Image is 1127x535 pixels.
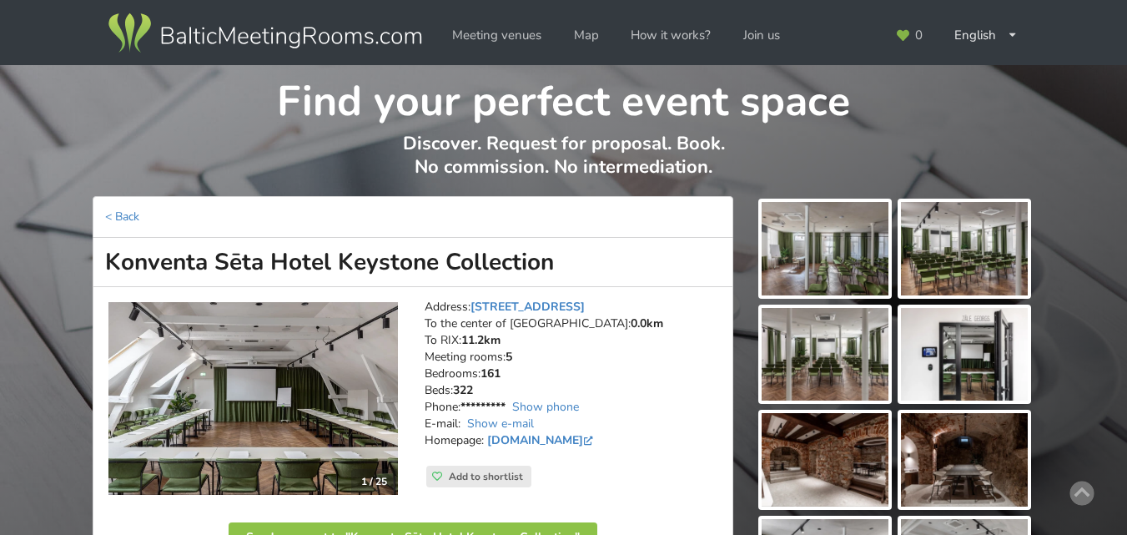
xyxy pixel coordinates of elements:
[470,299,585,315] a: [STREET_ADDRESS]
[105,209,139,225] a: < Back
[108,302,398,496] a: Hotel | Old Riga | Konventa Sēta Hotel Keystone Collection 1 / 25
[901,413,1028,507] img: Konventa Sēta Hotel Keystone Collection | Old Riga | Event place - gallery picture
[467,416,534,432] a: Show e-mail
[108,302,398,496] img: Hotel | Old Riga | Konventa Sēta Hotel Keystone Collection
[93,238,733,287] h1: Konventa Sēta Hotel Keystone Collection
[425,299,721,466] address: Address: To the center of [GEOGRAPHIC_DATA]: To RIX: Meeting rooms: Bedrooms: Beds: Phone: E-mail...
[631,315,663,331] strong: 0.0km
[762,413,888,507] img: Konventa Sēta Hotel Keystone Collection | Old Riga | Event place - gallery picture
[440,19,553,52] a: Meeting venues
[480,366,501,381] strong: 161
[453,382,473,398] strong: 322
[943,19,1029,52] div: English
[487,432,596,448] a: [DOMAIN_NAME]
[732,19,792,52] a: Join us
[93,132,1034,196] p: Discover. Request for proposal. Book. No commission. No intermediation.
[461,332,501,348] strong: 11.2km
[915,29,923,42] span: 0
[449,470,523,483] span: Add to shortlist
[105,10,425,57] img: Baltic Meeting Rooms
[762,202,888,295] img: Konventa Sēta Hotel Keystone Collection | Old Riga | Event place - gallery picture
[506,349,512,365] strong: 5
[351,469,397,494] div: 1 / 25
[901,308,1028,401] img: Konventa Sēta Hotel Keystone Collection | Old Riga | Event place - gallery picture
[762,308,888,401] img: Konventa Sēta Hotel Keystone Collection | Old Riga | Event place - gallery picture
[562,19,611,52] a: Map
[901,202,1028,295] img: Konventa Sēta Hotel Keystone Collection | Old Riga | Event place - gallery picture
[619,19,722,52] a: How it works?
[512,399,579,415] a: Show phone
[93,65,1034,129] h1: Find your perfect event space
